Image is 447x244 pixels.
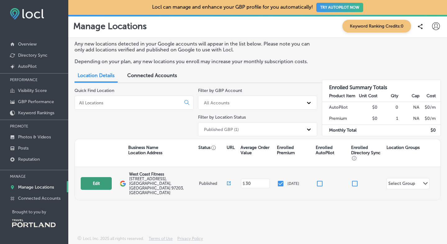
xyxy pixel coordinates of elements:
label: Filter by Location Status [198,115,246,120]
p: Any new locations detected in your Google accounts will appear in the list below. Please note you... [74,41,313,53]
label: [STREET_ADDRESS] , [GEOGRAPHIC_DATA], [GEOGRAPHIC_DATA] 97203, [GEOGRAPHIC_DATA] [129,176,197,195]
div: All Accounts [204,100,229,105]
div: Published GBP (1) [204,127,239,132]
img: logo [120,181,126,187]
td: $0 [357,113,378,124]
td: $0 [357,102,378,113]
strong: Product Item [329,93,355,98]
span: Location Details [78,72,115,78]
p: Keyword Rankings [18,110,54,115]
p: AutoPilot [18,64,37,69]
td: 0 [378,102,399,113]
th: Qty [378,90,399,102]
p: Enrolled AutoPilot [316,145,348,155]
th: Cap [399,90,419,102]
p: Visibility Score [18,88,47,93]
label: Filter by GBP Account [198,88,242,93]
span: Keyword Ranking Credits: 0 [342,20,411,33]
p: Enrolled Directory Sync [351,145,383,161]
a: Privacy Policy [177,236,203,244]
p: Manage Locations [18,185,54,190]
p: Overview [18,41,37,47]
span: Connected Accounts [127,72,177,78]
p: Brought to you by [12,210,68,214]
label: Quick Find Location [74,88,114,93]
p: Manage Locations [73,21,147,31]
td: NA [399,113,419,124]
p: Published [199,181,227,186]
p: Connected Accounts [18,196,61,201]
th: Cost [420,90,440,102]
p: Photos & Videos [18,134,51,140]
td: $ 0 [420,124,440,136]
p: [DATE] [287,181,299,186]
p: West Coast Fitness [129,172,197,176]
p: Status [198,145,226,150]
p: Locl, Inc. 2025 all rights reserved. [83,236,144,241]
td: AutoPilot [322,102,357,113]
button: TRY AUTOPILOT NOW [316,3,363,12]
p: Enrolled Premium [277,145,313,155]
p: URL [227,145,235,150]
p: Directory Sync [18,53,47,58]
p: GBP Performance [18,99,54,104]
p: Posts [18,146,29,151]
a: Terms of Use [149,236,173,244]
p: Location Groups [386,145,420,150]
img: fda3e92497d09a02dc62c9cd864e3231.png [10,8,44,20]
img: Travel Portland [12,219,56,227]
h3: Enrolled Summary Totals [322,80,441,90]
button: Edit [81,177,112,190]
p: Average Order Value [241,145,273,155]
div: Select Group [388,181,415,188]
td: 1 [378,113,399,124]
td: Monthly Total [322,124,357,136]
p: $ [243,181,245,186]
td: Premium [322,113,357,124]
th: Unit Cost [357,90,378,102]
td: $ 0 /m [420,102,440,113]
p: Depending on your plan, any new locations you enroll may increase your monthly subscription costs. [74,59,313,64]
td: $ 0 /m [420,113,440,124]
p: Reputation [18,157,40,162]
td: NA [399,102,419,113]
p: Business Name Location Address [128,145,162,155]
input: All Locations [79,100,179,106]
